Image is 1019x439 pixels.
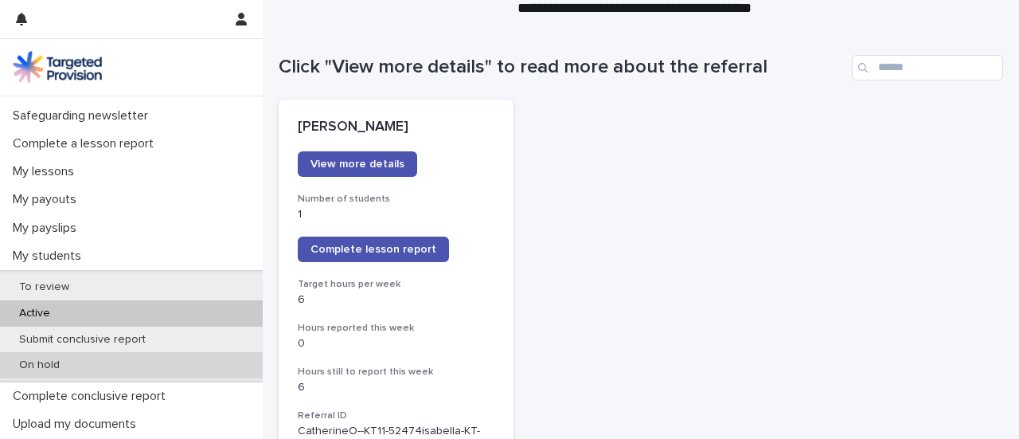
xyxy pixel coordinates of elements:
h3: Referral ID [298,410,494,422]
p: 6 [298,293,494,307]
p: My payouts [6,192,89,207]
img: M5nRWzHhSzIhMunXDL62 [13,51,102,83]
p: My lessons [6,164,87,179]
a: Complete lesson report [298,237,449,262]
p: Submit conclusive report [6,333,158,347]
span: View more details [310,159,404,170]
p: On hold [6,359,72,372]
a: View more details [298,151,417,177]
p: Complete conclusive report [6,389,178,404]
span: Complete lesson report [310,244,436,255]
p: 1 [298,208,494,221]
h1: Click "View more details" to read more about the referral [279,56,845,79]
p: Upload my documents [6,417,149,432]
p: 0 [298,337,494,351]
p: Safeguarding newsletter [6,108,161,123]
p: My students [6,249,94,264]
h3: Hours still to report this week [298,366,494,378]
p: Complete a lesson report [6,136,166,151]
p: To review [6,280,82,294]
h3: Target hours per week [298,278,494,291]
h3: Hours reported this week [298,322,494,335]
p: Active [6,307,63,320]
p: My payslips [6,221,89,236]
h3: Number of students [298,193,494,206]
input: Search [852,55,1003,80]
p: 6 [298,381,494,394]
p: [PERSON_NAME] [298,119,494,136]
